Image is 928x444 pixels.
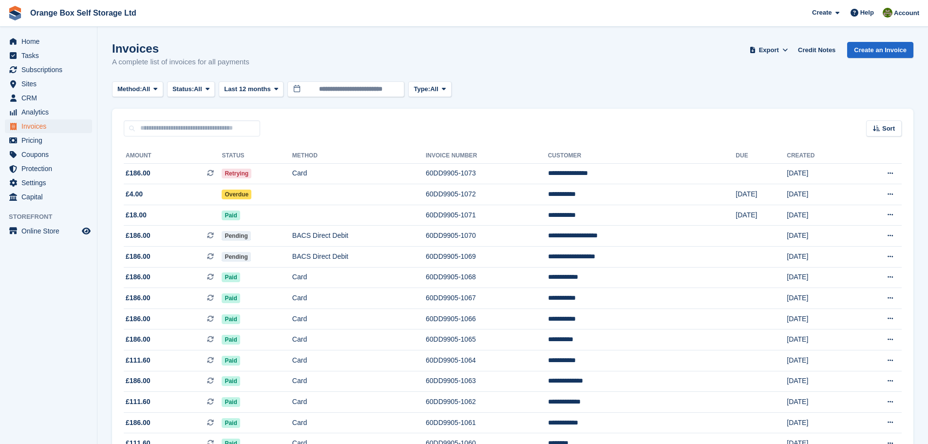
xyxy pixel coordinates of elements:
[21,77,80,91] span: Sites
[292,329,426,350] td: Card
[126,397,151,407] span: £111.60
[142,84,151,94] span: All
[426,163,548,184] td: 60DD9905-1073
[222,169,251,178] span: Retrying
[736,184,787,205] td: [DATE]
[117,84,142,94] span: Method:
[414,84,430,94] span: Type:
[21,63,80,77] span: Subscriptions
[112,57,249,68] p: A complete list of invoices for all payments
[787,329,853,350] td: [DATE]
[787,184,853,205] td: [DATE]
[426,247,548,268] td: 60DD9905-1069
[222,314,240,324] span: Paid
[882,124,895,134] span: Sort
[126,418,151,428] span: £186.00
[787,267,853,288] td: [DATE]
[8,6,22,20] img: stora-icon-8386f47178a22dfd0bd8f6a31ec36ba5ce8667c1dd55bd0f319d3a0aa187defe.svg
[426,226,548,247] td: 60DD9905-1070
[5,162,92,175] a: menu
[894,8,919,18] span: Account
[222,376,240,386] span: Paid
[219,81,284,97] button: Last 12 months
[426,371,548,392] td: 60DD9905-1063
[21,148,80,161] span: Coupons
[5,148,92,161] a: menu
[736,205,787,226] td: [DATE]
[292,226,426,247] td: BACS Direct Debit
[5,190,92,204] a: menu
[172,84,194,94] span: Status:
[80,225,92,237] a: Preview store
[426,329,548,350] td: 60DD9905-1065
[426,412,548,433] td: 60DD9905-1061
[112,81,163,97] button: Method: All
[787,226,853,247] td: [DATE]
[222,356,240,366] span: Paid
[21,35,80,48] span: Home
[222,148,292,164] th: Status
[5,119,92,133] a: menu
[847,42,913,58] a: Create an Invoice
[426,309,548,329] td: 60DD9905-1066
[860,8,874,18] span: Help
[787,288,853,309] td: [DATE]
[426,288,548,309] td: 60DD9905-1067
[222,335,240,345] span: Paid
[426,184,548,205] td: 60DD9905-1072
[292,309,426,329] td: Card
[787,163,853,184] td: [DATE]
[883,8,892,18] img: Pippa White
[222,231,250,241] span: Pending
[787,412,853,433] td: [DATE]
[126,210,147,220] span: £18.00
[787,371,853,392] td: [DATE]
[5,91,92,105] a: menu
[426,267,548,288] td: 60DD9905-1068
[430,84,438,94] span: All
[292,350,426,371] td: Card
[794,42,839,58] a: Credit Notes
[222,190,251,199] span: Overdue
[9,212,97,222] span: Storefront
[426,148,548,164] th: Invoice Number
[21,91,80,105] span: CRM
[126,189,143,199] span: £4.00
[292,148,426,164] th: Method
[21,49,80,62] span: Tasks
[167,81,215,97] button: Status: All
[126,314,151,324] span: £186.00
[548,148,736,164] th: Customer
[21,224,80,238] span: Online Store
[812,8,832,18] span: Create
[5,49,92,62] a: menu
[26,5,140,21] a: Orange Box Self Storage Ltd
[222,211,240,220] span: Paid
[21,176,80,190] span: Settings
[5,63,92,77] a: menu
[759,45,779,55] span: Export
[292,288,426,309] td: Card
[426,392,548,413] td: 60DD9905-1062
[126,272,151,282] span: £186.00
[194,84,202,94] span: All
[736,148,787,164] th: Due
[5,224,92,238] a: menu
[787,205,853,226] td: [DATE]
[292,247,426,268] td: BACS Direct Debit
[222,252,250,262] span: Pending
[747,42,790,58] button: Export
[112,42,249,55] h1: Invoices
[21,190,80,204] span: Capital
[222,272,240,282] span: Paid
[787,392,853,413] td: [DATE]
[292,371,426,392] td: Card
[787,350,853,371] td: [DATE]
[5,35,92,48] a: menu
[126,168,151,178] span: £186.00
[21,134,80,147] span: Pricing
[292,392,426,413] td: Card
[292,412,426,433] td: Card
[224,84,270,94] span: Last 12 months
[126,334,151,345] span: £186.00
